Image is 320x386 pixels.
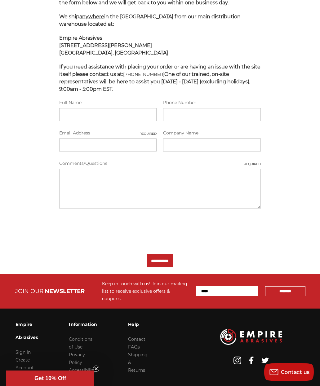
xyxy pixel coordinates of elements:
a: Create Account [16,357,34,371]
span: Empire Abrasives [59,35,102,41]
span: If you need assistance with placing your order or are having an issue with the site itself please... [59,64,260,92]
label: Company Name [163,130,260,136]
a: Privacy Policy [69,352,85,365]
label: Email Address [59,130,157,136]
strong: [STREET_ADDRESS][PERSON_NAME] [GEOGRAPHIC_DATA], [GEOGRAPHIC_DATA] [59,42,168,56]
span: Get 10% Off [34,375,66,381]
a: [PHONE_NUMBER] [123,72,164,77]
button: Contact us [264,363,314,381]
span: NEWSLETTER [45,288,85,295]
span: anywhere [79,14,104,20]
iframe: reCAPTCHA [59,217,153,241]
a: Conditions of Use [69,336,92,350]
small: Required [244,162,261,166]
h3: Empire Abrasives [16,318,38,344]
h3: Help [128,318,148,331]
div: Keep in touch with us! Join our mailing list to receive exclusive offers & coupons. [102,280,190,302]
span: JOIN OUR [15,288,43,295]
img: Empire Abrasives Logo Image [220,329,282,345]
label: Comments/Questions [59,160,261,167]
div: Get 10% OffClose teaser [6,371,94,386]
button: Close teaser [93,366,99,372]
a: FAQs [128,344,140,350]
a: Sign In [16,349,31,355]
label: Phone Number [163,99,260,106]
small: Required [140,131,157,136]
label: Full Name [59,99,157,106]
a: Accessibility [69,367,96,373]
h3: Information [69,318,97,331]
span: Contact us [281,369,310,375]
span: We ship in the [GEOGRAPHIC_DATA] from our main distribution warehouse located at: [59,14,241,27]
a: Contact [128,336,145,342]
a: Shipping & Returns [128,352,148,373]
